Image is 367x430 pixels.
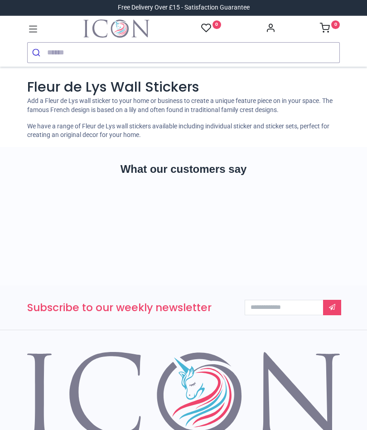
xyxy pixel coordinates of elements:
h1: Fleur de Lys Wall Stickers [27,78,340,97]
a: 0 [320,25,340,33]
a: 0 [201,23,221,34]
div: Free Delivery Over £15 - Satisfaction Guarantee [118,3,250,12]
h2: What our customers say [27,161,340,177]
sup: 0 [331,20,340,29]
img: Icon Wall Stickers [83,20,150,38]
iframe: Customer reviews powered by Trustpilot [27,193,340,256]
p: Add a Fleur de Lys wall sticker to your home or business to create a unique feature piece on in y... [27,97,340,114]
h3: Subscribe to our weekly newsletter [27,300,231,315]
sup: 0 [212,20,221,29]
p: We have a range of Fleur de Lys wall stickers available including individual sticker and sticker ... [27,122,340,140]
a: Logo of Icon Wall Stickers [83,20,150,38]
button: Submit [28,43,47,63]
a: Account Info [266,25,275,33]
